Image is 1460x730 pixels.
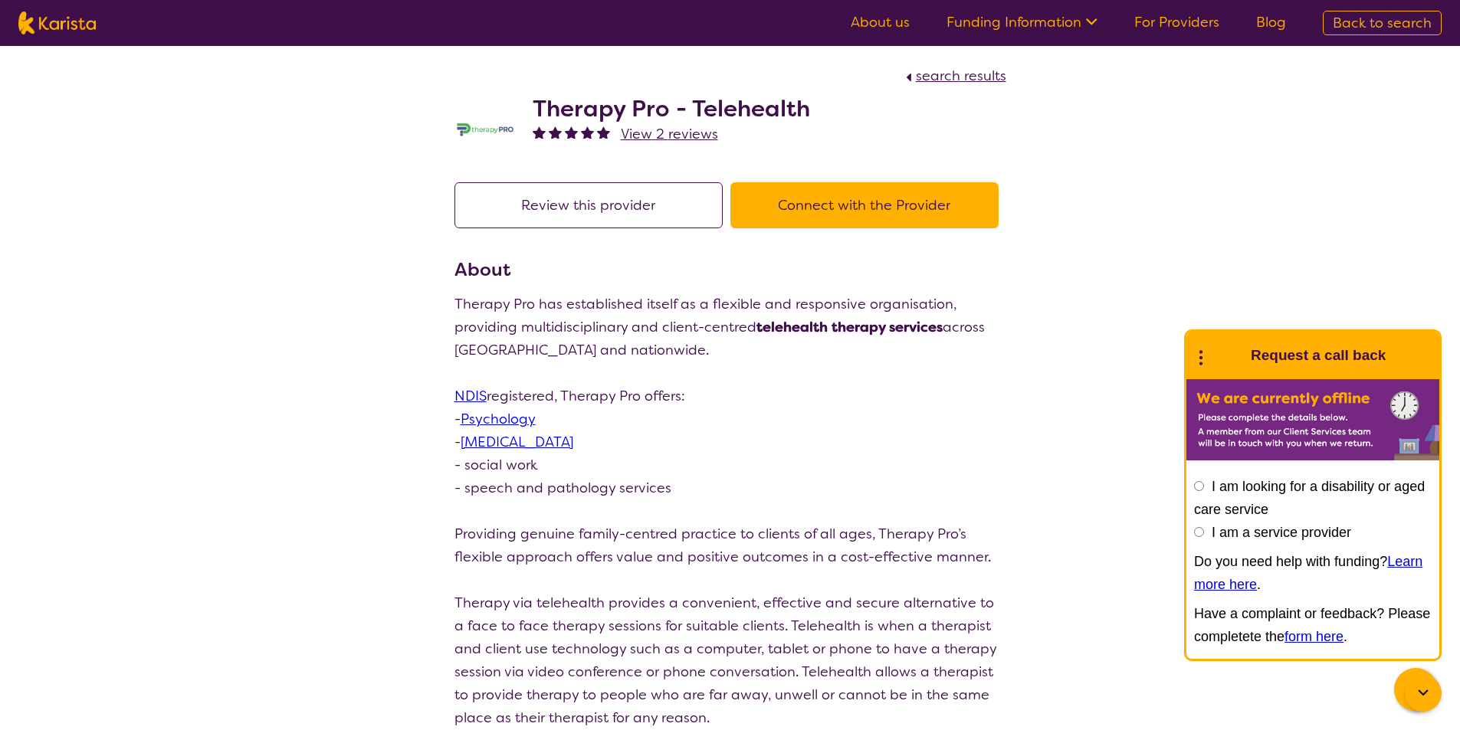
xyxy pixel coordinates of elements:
[1284,629,1344,644] a: form here
[454,121,516,138] img: lehxprcbtunjcwin5sb4.jpg
[454,453,1006,476] p: - social work
[454,408,1006,430] p: -
[454,196,730,214] a: Review this provider
[18,11,96,34] img: Karista logo
[1134,13,1219,31] a: For Providers
[597,126,610,139] img: fullstar
[902,67,1006,85] a: search results
[621,125,718,143] span: View 2 reviews
[730,196,1006,214] a: Connect with the Provider
[947,13,1097,31] a: Funding Information
[1212,525,1351,540] label: I am a service provider
[454,293,1006,362] p: Therapy Pro has established itself as a flexible and responsive organisation, providing multidisc...
[454,385,1006,408] p: registered, Therapy Pro offers:
[1194,550,1432,596] p: Do you need help with funding? .
[454,430,1006,453] p: -
[1251,344,1386,367] h1: Request a call back
[565,126,578,139] img: fullstar
[454,476,1006,499] p: - speech and pathology services
[549,126,562,139] img: fullstar
[1323,11,1442,35] a: Back to search
[581,126,594,139] img: fullstar
[454,591,1006,729] p: Therapy via telehealth provides a convenient, effective and secure alternative to a face to face ...
[454,522,1006,568] p: Providing genuine family-centred practice to clients of all ages, Therapy Pro’s flexible approach...
[454,182,723,228] button: Review this provider
[1256,13,1286,31] a: Blog
[1186,379,1439,460] img: Karista offline chat form to request call back
[1394,668,1437,711] button: Channel Menu
[1194,602,1432,648] p: Have a complaint or feedback? Please completete the .
[533,95,810,123] h2: Therapy Pro - Telehealth
[916,67,1006,85] span: search results
[461,410,536,428] a: Psychology
[730,182,999,228] button: Connect with the Provider
[454,387,487,405] a: NDIS
[461,433,573,451] a: [MEDICAL_DATA]
[756,318,943,336] strong: telehealth therapy services
[1211,340,1242,371] img: Karista
[851,13,910,31] a: About us
[621,123,718,146] a: View 2 reviews
[454,256,1006,283] h3: About
[1194,479,1425,517] label: I am looking for a disability or aged care service
[533,126,546,139] img: fullstar
[1333,14,1432,32] span: Back to search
